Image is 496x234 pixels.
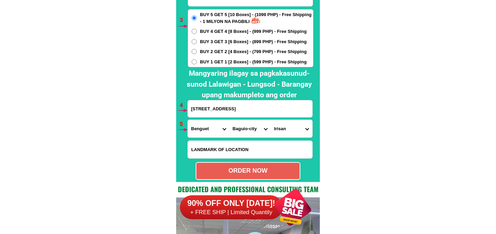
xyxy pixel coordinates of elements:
h2: Dedicated and professional consulting team [176,184,320,194]
input: BUY 4 GET 4 [8 Boxes] - (999 PHP) - Free Shipping [192,29,197,34]
input: BUY 5 GET 5 [10 Boxes] - (1099 PHP) - Free Shipping - 1 MILYON NA PAGBILI [192,15,197,21]
h2: Mangyaring ilagay sa pagkakasunud-sunod Lalawigan - Lungsod - Barangay upang makumpleto ang order [182,68,317,101]
span: BUY 5 GET 5 [10 Boxes] - (1099 PHP) - Free Shipping - 1 MILYON NA PAGBILI [200,11,313,25]
h6: 4 [180,101,187,110]
select: Select commune [271,120,312,137]
input: BUY 3 GET 3 [6 Boxes] - (899 PHP) - Free Shipping [192,39,197,44]
h6: 3 [180,16,187,25]
input: Input LANDMARKOFLOCATION [188,141,312,158]
input: BUY 1 GET 1 [2 Boxes] - (599 PHP) - Free Shipping [192,59,197,64]
span: BUY 3 GET 3 [6 Boxes] - (899 PHP) - Free Shipping [200,38,307,45]
span: BUY 4 GET 4 [8 Boxes] - (999 PHP) - Free Shipping [200,28,307,35]
input: BUY 2 GET 2 [4 Boxes] - (799 PHP) - Free Shipping [192,49,197,54]
div: ORDER NOW [196,166,300,175]
h6: 90% OFF ONLY [DATE]! [180,198,283,209]
select: Select province [188,120,229,137]
select: Select district [229,120,271,137]
input: Input address [188,100,312,117]
h6: + FREE SHIP | Limited Quantily [180,209,283,216]
span: BUY 2 GET 2 [4 Boxes] - (799 PHP) - Free Shipping [200,48,307,55]
span: BUY 1 GET 1 [2 Boxes] - (599 PHP) - Free Shipping [200,59,307,65]
h6: 5 [180,120,187,129]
